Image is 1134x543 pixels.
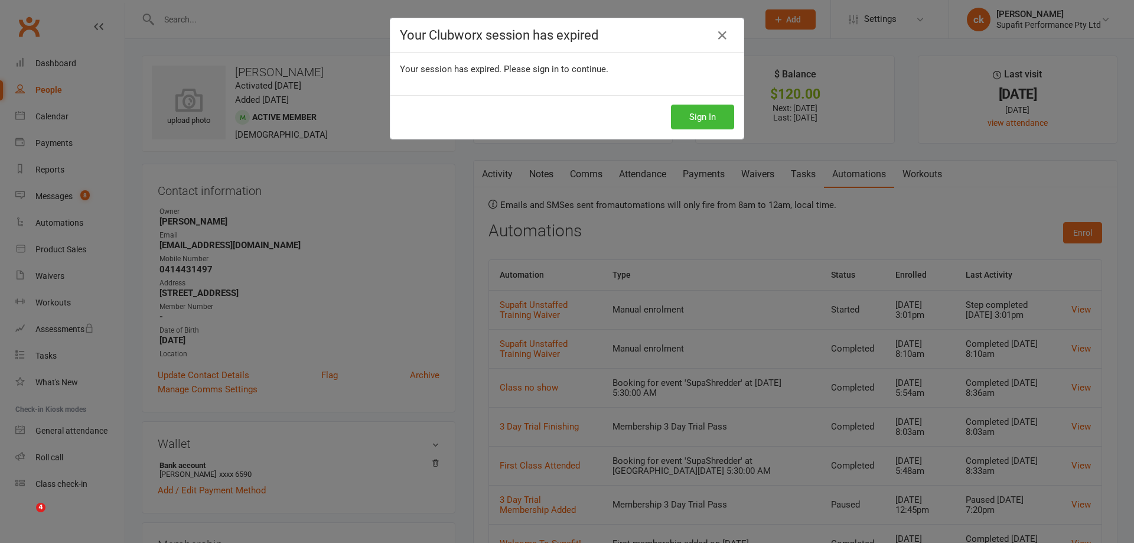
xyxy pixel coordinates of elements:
[400,64,608,74] span: Your session has expired. Please sign in to continue.
[400,28,734,43] h4: Your Clubworx session has expired
[713,26,732,45] a: Close
[12,503,40,531] iframe: Intercom live chat
[671,105,734,129] button: Sign In
[36,503,45,512] span: 4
